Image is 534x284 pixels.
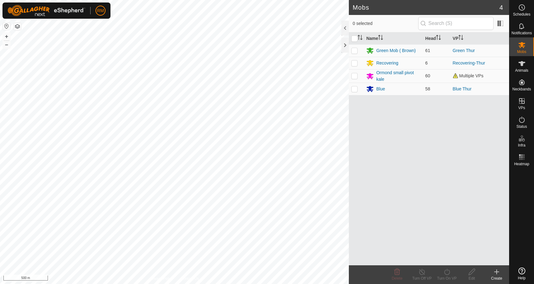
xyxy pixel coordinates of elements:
p-sorticon: Activate to sort [436,36,441,41]
th: VP [450,32,509,45]
span: Infra [518,143,525,147]
span: 61 [425,48,430,53]
button: Reset Map [3,22,10,30]
span: Notifications [512,31,532,35]
a: Green Thur [453,48,475,53]
div: Edit [459,276,484,281]
th: Head [423,32,450,45]
p-sorticon: Activate to sort [358,36,363,41]
div: Blue [376,86,385,92]
button: – [3,41,10,48]
div: Green Mob ( Brown) [376,47,416,54]
th: Name [364,32,423,45]
span: VPs [518,106,525,110]
p-sorticon: Activate to sort [378,36,383,41]
span: Animals [515,69,528,72]
span: 6 [425,60,428,65]
span: 60 [425,73,430,78]
div: Ormond small pivot kale [376,70,420,83]
span: 4 [499,3,503,12]
input: Search (S) [418,17,494,30]
div: Create [484,276,509,281]
a: Recovering-Thur [453,60,485,65]
p-sorticon: Activate to sort [458,36,463,41]
a: Help [509,265,534,282]
button: + [3,33,10,40]
h2: Mobs [353,4,499,11]
a: Blue Thur [453,86,471,91]
span: 0 selected [353,20,418,27]
span: Schedules [513,12,530,16]
span: 58 [425,86,430,91]
span: RM [97,7,104,14]
span: Status [516,125,527,128]
div: Recovering [376,60,398,66]
button: Map Layers [14,23,21,30]
a: Contact Us [180,276,199,282]
span: Mobs [517,50,526,54]
a: Privacy Policy [150,276,173,282]
span: Heatmap [514,162,529,166]
span: Delete [392,276,403,281]
div: Turn On VP [434,276,459,281]
div: Turn Off VP [410,276,434,281]
span: Help [518,276,526,280]
span: Multiple VPs [453,73,484,78]
img: Gallagher Logo [7,5,85,16]
span: Neckbands [512,87,531,91]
